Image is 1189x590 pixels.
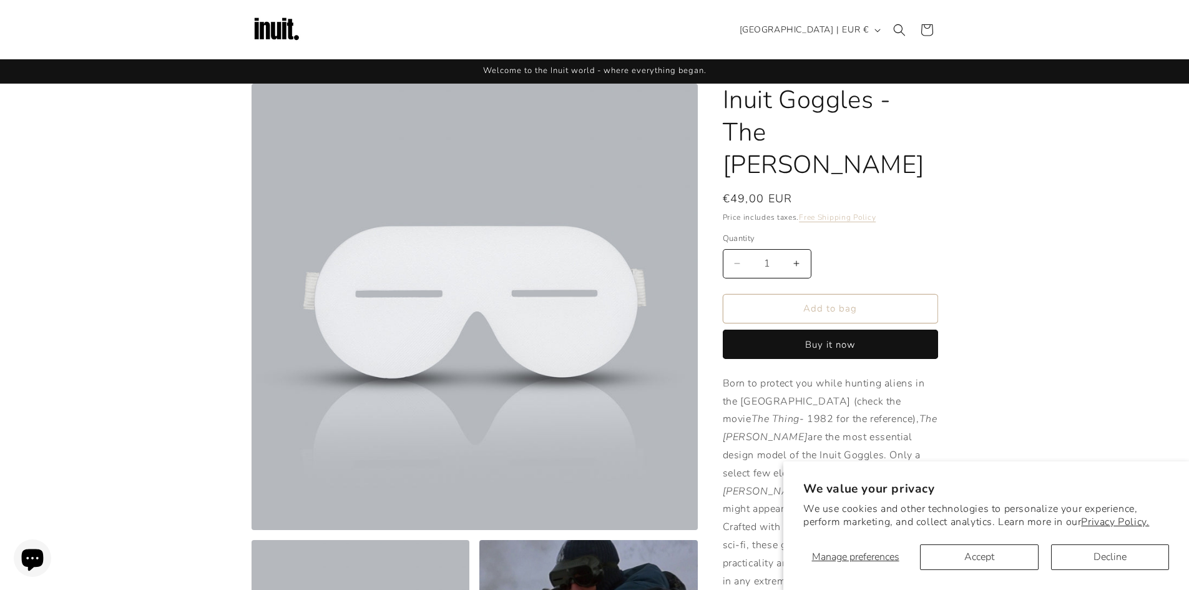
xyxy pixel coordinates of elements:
button: Manage preferences [803,544,908,570]
a: Privacy Policy. [1081,515,1149,529]
inbox-online-store-chat: Shopify online store chat [10,539,55,580]
button: Accept [920,544,1038,570]
div: Price includes taxes. [723,211,938,224]
a: Free Shipping Policy [799,212,876,222]
button: Add to bag [723,294,938,323]
img: Inuit Logo [252,5,301,55]
button: Buy it now [723,330,938,359]
em: The [PERSON_NAME] [723,466,891,498]
button: [GEOGRAPHIC_DATA] | EUR € [732,18,886,42]
div: Announcement [252,59,938,83]
p: We use cookies and other technologies to personalize your experience, perform marketing, and coll... [803,503,1169,529]
h2: We value your privacy [803,481,1169,497]
em: The Thing [751,412,800,426]
span: Manage preferences [812,550,899,564]
summary: Search [886,16,913,44]
label: Quantity [723,233,938,245]
button: Decline [1051,544,1169,570]
h1: Inuit Goggles - The [PERSON_NAME] [723,84,938,181]
span: Welcome to the Inuit world - where everything began. [483,65,707,76]
span: [GEOGRAPHIC_DATA] | EUR € [740,23,869,36]
span: €49,00 EUR [723,190,793,207]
